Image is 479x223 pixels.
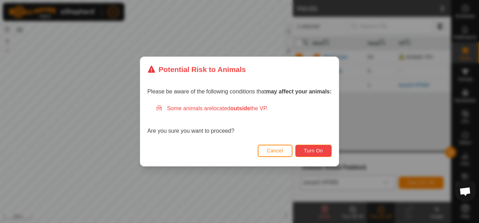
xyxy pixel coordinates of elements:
[212,105,268,111] span: located the VP.
[147,64,246,75] div: Potential Risk to Animals
[156,104,332,113] div: Some animals are
[267,148,283,153] span: Cancel
[295,145,332,157] button: Turn On
[147,104,332,135] div: Are you sure you want to proceed?
[147,88,332,94] span: Please be aware of the following conditions that
[266,88,332,94] strong: may affect your animals:
[304,148,323,153] span: Turn On
[455,181,476,202] div: Open chat
[258,145,292,157] button: Cancel
[230,105,250,111] strong: outside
